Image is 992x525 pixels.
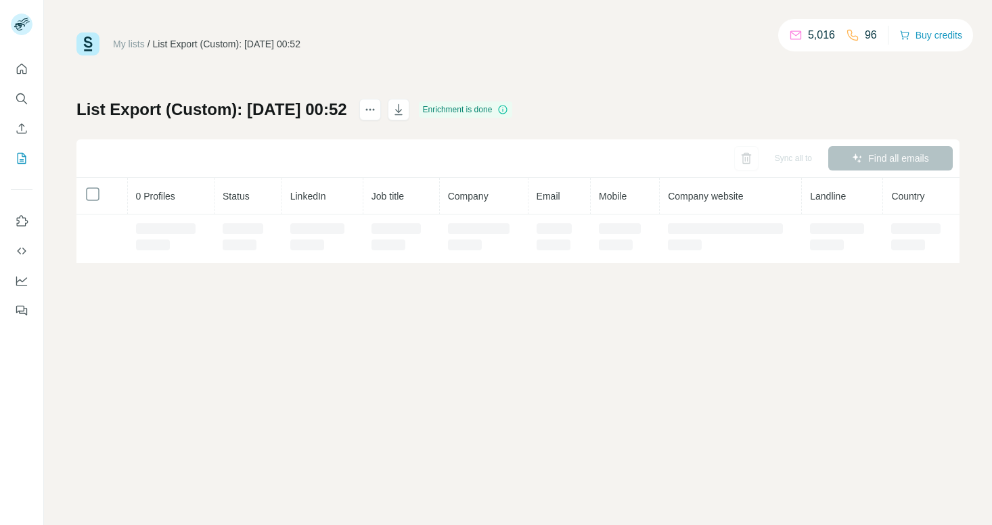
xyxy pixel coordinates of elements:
button: Use Surfe on LinkedIn [11,209,32,233]
h1: List Export (Custom): [DATE] 00:52 [76,99,347,120]
div: Enrichment is done [419,101,513,118]
span: LinkedIn [290,191,326,202]
span: Landline [810,191,846,202]
button: Quick start [11,57,32,81]
span: Mobile [599,191,627,202]
span: Company [448,191,489,202]
button: Dashboard [11,269,32,293]
span: Email [537,191,560,202]
button: Search [11,87,32,111]
span: Company website [668,191,743,202]
span: Status [223,191,250,202]
button: actions [359,99,381,120]
img: Surfe Logo [76,32,99,55]
button: Feedback [11,298,32,323]
p: 96 [865,27,877,43]
div: List Export (Custom): [DATE] 00:52 [153,37,300,51]
span: Country [891,191,924,202]
button: My lists [11,146,32,170]
span: Job title [371,191,404,202]
li: / [148,37,150,51]
span: 0 Profiles [136,191,175,202]
button: Use Surfe API [11,239,32,263]
a: My lists [113,39,145,49]
p: 5,016 [808,27,835,43]
button: Buy credits [899,26,962,45]
button: Enrich CSV [11,116,32,141]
